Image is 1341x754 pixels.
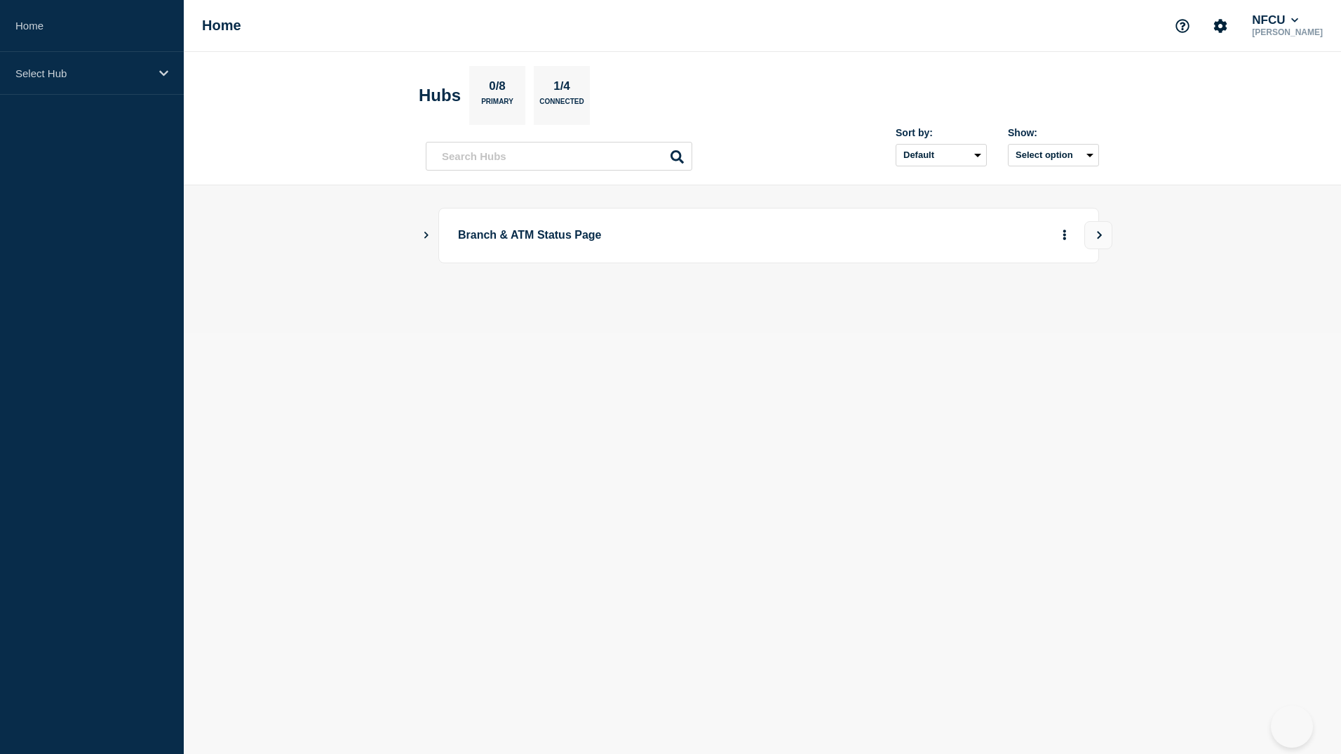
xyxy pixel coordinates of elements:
[484,79,511,98] p: 0/8
[896,127,987,138] div: Sort by:
[423,230,430,241] button: Show Connected Hubs
[896,144,987,166] select: Sort by
[1206,11,1235,41] button: Account settings
[1249,13,1301,27] button: NFCU
[426,142,692,171] input: Search Hubs
[481,98,513,112] p: Primary
[15,67,150,79] p: Select Hub
[202,18,241,34] h1: Home
[539,98,584,112] p: Connected
[1008,127,1099,138] div: Show:
[1056,223,1074,249] button: More actions
[548,79,576,98] p: 1/4
[419,86,461,105] h2: Hubs
[1008,144,1099,166] button: Select option
[1084,221,1112,249] button: View
[1249,27,1326,37] p: [PERSON_NAME]
[1271,706,1313,748] iframe: Help Scout Beacon - Open
[458,223,846,249] p: Branch & ATM Status Page
[1168,11,1197,41] button: Support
